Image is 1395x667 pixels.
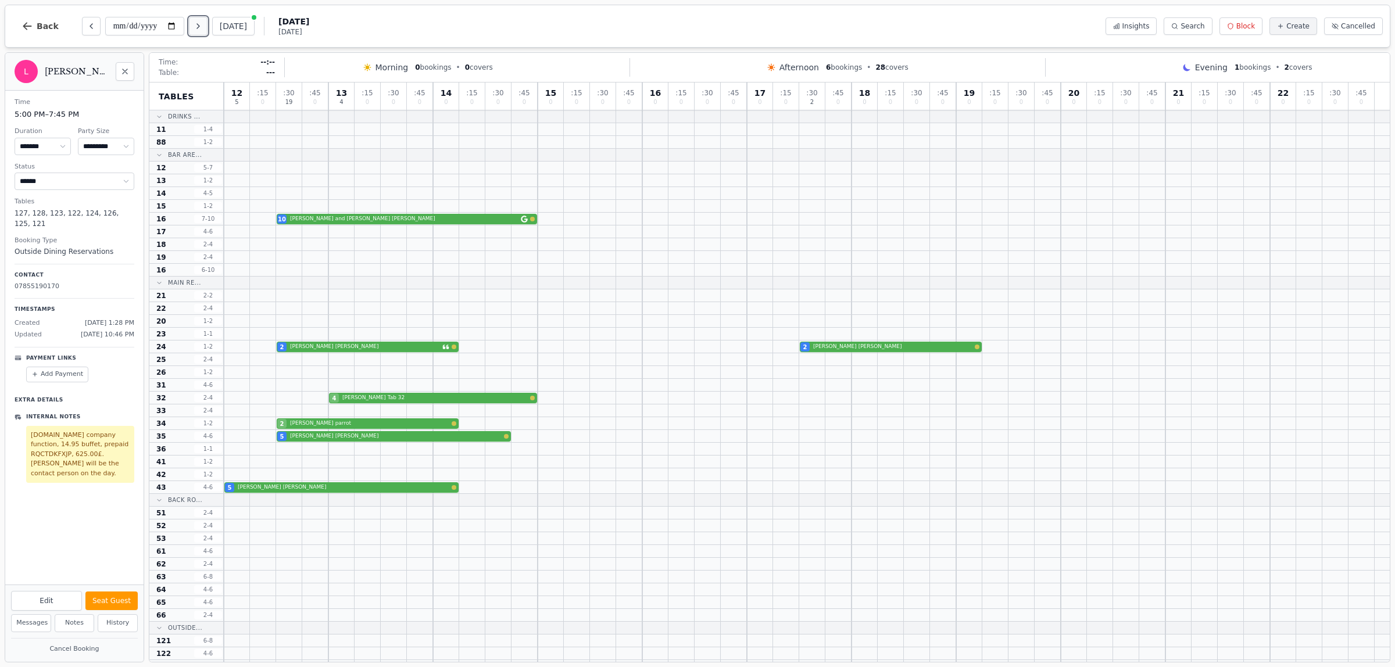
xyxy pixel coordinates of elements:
[15,98,134,107] dt: Time
[156,381,166,390] span: 31
[388,89,399,96] span: : 30
[156,317,166,326] span: 20
[366,99,369,105] span: 0
[156,291,166,300] span: 21
[156,521,166,530] span: 52
[1020,99,1023,105] span: 0
[280,343,284,352] span: 2
[1286,21,1310,31] span: Create
[601,99,604,105] span: 0
[82,17,101,35] button: Previous day
[915,99,918,105] span: 0
[156,585,166,594] span: 64
[194,253,222,261] span: 2 - 4
[465,63,493,72] span: covers
[156,611,166,620] span: 66
[26,354,76,363] p: Payment Links
[875,63,885,71] span: 28
[1229,99,1232,105] span: 0
[156,560,166,569] span: 62
[156,240,166,249] span: 18
[1225,89,1236,96] span: : 30
[156,214,166,224] span: 16
[885,89,896,96] span: : 15
[937,89,948,96] span: : 45
[290,343,440,351] span: [PERSON_NAME] [PERSON_NAME]
[194,202,222,210] span: 1 - 2
[803,343,807,352] span: 2
[280,419,284,428] span: 2
[194,342,222,351] span: 1 - 2
[623,89,634,96] span: : 45
[309,89,320,96] span: : 45
[779,62,819,73] span: Afternoon
[653,99,657,105] span: 0
[442,343,449,350] svg: Customer message
[194,508,222,517] span: 2 - 4
[15,271,134,279] p: Contact
[571,89,582,96] span: : 15
[194,572,222,581] span: 6 - 8
[1173,89,1184,97] span: 21
[758,99,761,105] span: 0
[15,208,134,229] dd: 127, 128, 123, 122, 124, 126, 125, 121
[1285,63,1289,71] span: 2
[1355,89,1367,96] span: : 45
[194,227,222,236] span: 4 - 6
[156,304,166,313] span: 22
[1199,89,1210,96] span: : 15
[1329,89,1340,96] span: : 30
[228,483,232,492] span: 5
[1072,99,1075,105] span: 0
[290,419,449,428] span: [PERSON_NAME] parrot
[15,236,134,246] dt: Booking Type
[813,343,972,351] span: [PERSON_NAME] [PERSON_NAME]
[194,636,222,645] span: 6 - 8
[156,483,166,492] span: 43
[332,394,337,403] span: 4
[11,614,51,632] button: Messages
[15,109,134,120] dd: 5:00 PM – 7:45 PM
[168,150,202,159] span: Bar Are...
[194,547,222,555] span: 4 - 6
[194,649,222,658] span: 4 - 6
[806,89,817,96] span: : 30
[392,99,395,105] span: 0
[15,197,134,207] dt: Tables
[15,318,40,328] span: Created
[597,89,608,96] span: : 30
[257,89,268,96] span: : 15
[650,89,661,97] span: 16
[156,342,166,352] span: 24
[156,572,166,582] span: 63
[989,89,1000,96] span: : 15
[26,413,81,421] p: Internal Notes
[1195,62,1228,73] span: Evening
[194,368,222,376] span: 1 - 2
[194,125,222,134] span: 1 - 4
[941,99,945,105] span: 0
[339,99,343,105] span: 4
[575,99,578,105] span: 0
[194,355,222,364] span: 2 - 4
[278,215,286,224] span: 10
[1360,99,1363,105] span: 0
[156,138,166,147] span: 88
[194,419,222,428] span: 1 - 2
[679,99,683,105] span: 0
[15,306,134,314] p: Timestamps
[465,63,470,71] span: 0
[116,62,134,81] button: Close
[156,355,166,364] span: 25
[754,89,766,97] span: 17
[159,91,194,102] span: Tables
[1164,17,1212,35] button: Search
[1307,99,1311,105] span: 0
[156,508,166,518] span: 51
[518,89,530,96] span: : 45
[867,63,871,72] span: •
[278,27,309,37] span: [DATE]
[1278,89,1289,97] span: 22
[1106,17,1157,35] button: Insights
[156,419,166,428] span: 34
